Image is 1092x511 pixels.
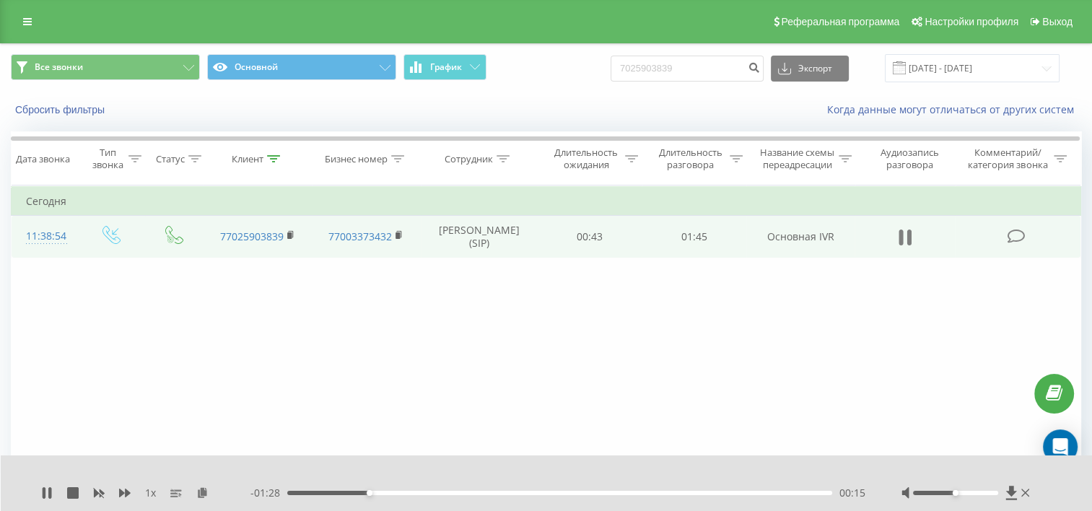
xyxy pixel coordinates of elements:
div: Accessibility label [367,490,372,496]
span: Все звонки [35,61,83,73]
div: Accessibility label [953,490,958,496]
a: 77003373432 [328,230,392,243]
span: 00:15 [839,486,865,500]
div: Дата звонка [16,153,70,165]
div: Тип звонка [91,147,125,171]
span: Настройки профиля [925,16,1018,27]
button: Экспорт [771,56,849,82]
button: График [403,54,486,80]
td: 01:45 [642,216,746,258]
div: Бизнес номер [325,153,388,165]
div: Длительность ожидания [551,147,622,171]
div: Аудиозапись разговора [868,147,952,171]
div: Клиент [232,153,263,165]
span: График [430,62,462,72]
div: 11:38:54 [26,222,64,250]
div: Название схемы переадресации [759,147,835,171]
div: Длительность разговора [655,147,726,171]
td: Сегодня [12,187,1081,216]
span: Выход [1042,16,1073,27]
td: [PERSON_NAME] (SIP) [421,216,538,258]
span: 1 x [145,486,156,500]
input: Поиск по номеру [611,56,764,82]
td: Основная IVR [746,216,855,258]
a: 77025903839 [220,230,284,243]
div: Статус [156,153,185,165]
button: Сбросить фильтры [11,103,112,116]
button: Основной [207,54,396,80]
td: 00:43 [538,216,642,258]
a: Когда данные могут отличаться от других систем [827,102,1081,116]
span: - 01:28 [250,486,287,500]
button: Все звонки [11,54,200,80]
div: Комментарий/категория звонка [966,147,1050,171]
div: Сотрудник [445,153,493,165]
div: Open Intercom Messenger [1043,429,1078,464]
span: Реферальная программа [781,16,899,27]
